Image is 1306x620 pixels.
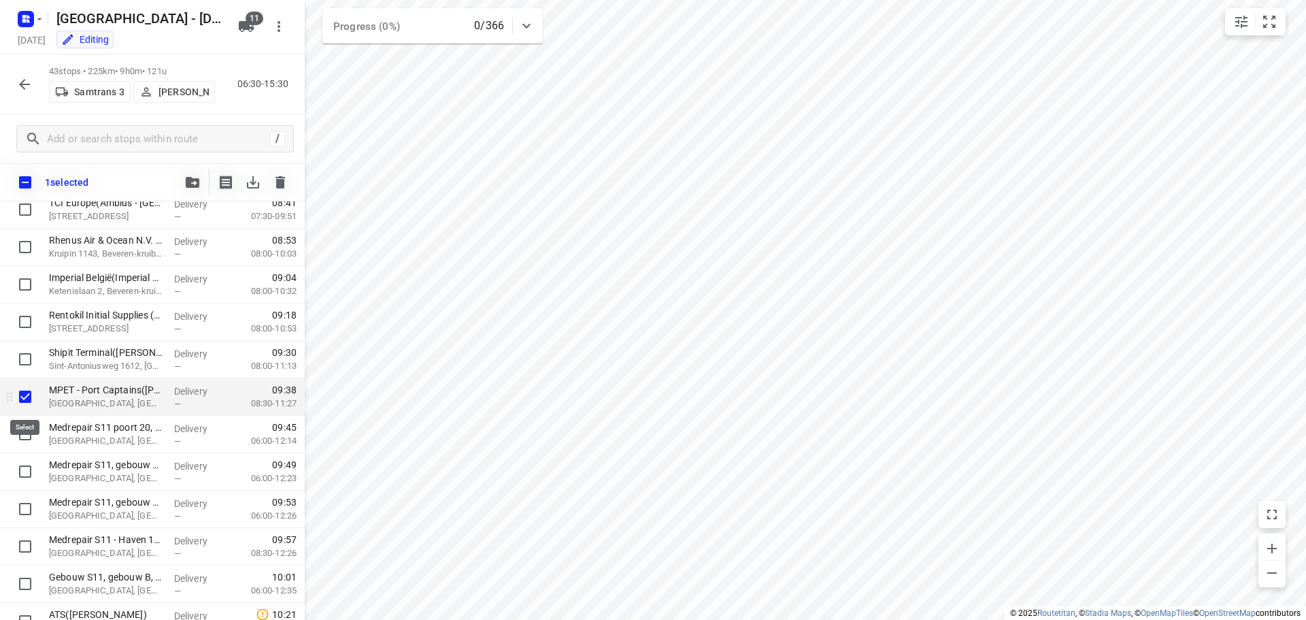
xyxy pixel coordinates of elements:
[233,13,260,40] button: 11
[49,233,163,247] p: Rhenus Air & Ocean N.V. - Kruipin - Kaai 1143(Karl van Rompaey)
[174,436,181,446] span: —
[229,584,297,598] p: 06:00-12:35
[212,169,239,196] button: Print shipping label
[49,397,163,410] p: Sint Antoniusweg, Beveren
[174,586,181,596] span: —
[1141,608,1193,618] a: OpenMapTiles
[1037,608,1075,618] a: Routetitan
[229,247,297,261] p: 08:00-10:03
[49,421,163,434] p: Medrepair S11 poort 20, Kantine 1ste verd.(Benjamin Banneel (Medrepair S11 A en B + poort 20)))
[49,65,215,78] p: 43 stops • 225km • 9h0m • 121u
[174,235,224,248] p: Delivery
[49,509,163,523] p: Sint-Antoniusweg, Beveren
[174,385,224,398] p: Delivery
[272,383,297,397] span: 09:38
[49,359,163,373] p: Sint-Antoniusweg 1612, Beveren
[333,20,400,33] span: Progress (0%)
[12,533,39,560] span: Select
[49,546,163,560] p: Sint Antoniusweg, Beveren
[49,495,163,509] p: Medrepair S11, gebouw A, keuken 1ste verd.(Benjamin Banneel (Medrepair S11 A en B + poort 20)))
[49,533,163,546] p: Medrepair S11 - Haven 1642(Lars Trouillard)
[174,347,224,361] p: Delivery
[49,210,163,223] p: Boereveldseweg 6, Zwijndrecht
[12,271,39,298] span: Select
[272,346,297,359] span: 09:30
[49,81,131,103] button: Samtrans 3
[272,570,297,584] span: 10:01
[47,129,270,150] input: Add or search stops within route
[174,511,181,521] span: —
[272,495,297,509] span: 09:53
[229,359,297,373] p: 08:00-11:13
[49,196,163,210] p: TCI Europe(Ambius - België)
[49,472,163,485] p: [GEOGRAPHIC_DATA], [GEOGRAPHIC_DATA]
[174,310,224,323] p: Delivery
[272,533,297,546] span: 09:57
[229,284,297,298] p: 08:00-10:32
[174,497,224,510] p: Delivery
[174,212,181,222] span: —
[74,86,124,97] p: Samtrans 3
[272,308,297,322] span: 09:18
[229,322,297,336] p: 08:00-10:53
[174,287,181,297] span: —
[272,233,297,247] span: 08:53
[229,546,297,560] p: 08:30-12:26
[272,271,297,284] span: 09:04
[49,570,163,584] p: Gebouw S11, gebouw B, kantine gelijkvloers(Koen Schalckens (Medrepair S11B))
[229,397,297,410] p: 08:30-11:27
[174,534,224,548] p: Delivery
[322,8,543,44] div: Progress (0%)0/366
[12,570,39,598] span: Select
[1085,608,1131,618] a: Stadia Maps
[270,131,285,146] div: /
[49,346,163,359] p: Shipit Terminal(Kim Vermeulen)
[174,422,224,436] p: Delivery
[272,421,297,434] span: 09:45
[12,32,51,48] h5: Project date
[174,572,224,585] p: Delivery
[1010,608,1301,618] li: © 2025 , © , © © contributors
[51,7,227,29] h5: Rename
[229,434,297,448] p: 06:00-12:14
[174,474,181,484] span: —
[49,308,163,322] p: Rentokil Initial Supplies (Magazijn 21 Haven 1998)(Ambius - België)
[174,324,181,334] span: —
[12,458,39,485] span: Select
[12,346,39,373] span: Select
[49,247,163,261] p: Kruipin 1143, Beveren-kruibeke-zwijndrecht
[49,284,163,298] p: Ketenislaan 2, Beveren-kruibeke-zwijndrecht
[237,77,294,91] p: 06:30-15:30
[229,210,297,223] p: 07:30-09:51
[174,549,181,559] span: —
[272,196,297,210] span: 08:41
[267,169,294,196] span: Delete stop
[174,249,181,259] span: —
[49,434,163,448] p: Sint-Antoniusweg, Beveren
[239,169,267,196] span: Download stops
[12,308,39,336] span: Select
[229,472,297,485] p: 06:00-12:23
[1228,8,1255,35] button: Map settings
[174,361,181,372] span: —
[49,584,163,598] p: Sint-Antoniusweg, Beveren
[49,458,163,472] p: Medrepair S11, gebouw A, kantine gelijkvloers([PERSON_NAME] (Medrepair S11 A en B + poort 20)))
[1256,8,1283,35] button: Fit zoom
[174,272,224,286] p: Delivery
[265,13,292,40] button: More
[246,12,263,25] span: 11
[49,322,163,336] p: [STREET_ADDRESS]
[174,197,224,211] p: Delivery
[174,459,224,473] p: Delivery
[12,495,39,523] span: Select
[229,509,297,523] p: 06:00-12:26
[272,458,297,472] span: 09:49
[49,383,163,397] p: MPET - Port Captains(Lesly Claus)
[133,81,215,103] button: [PERSON_NAME]
[474,18,504,34] p: 0/366
[12,233,39,261] span: Select
[61,33,109,46] div: You are currently in edit mode.
[174,399,181,409] span: —
[12,196,39,223] span: Select
[1199,608,1256,618] a: OpenStreetMap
